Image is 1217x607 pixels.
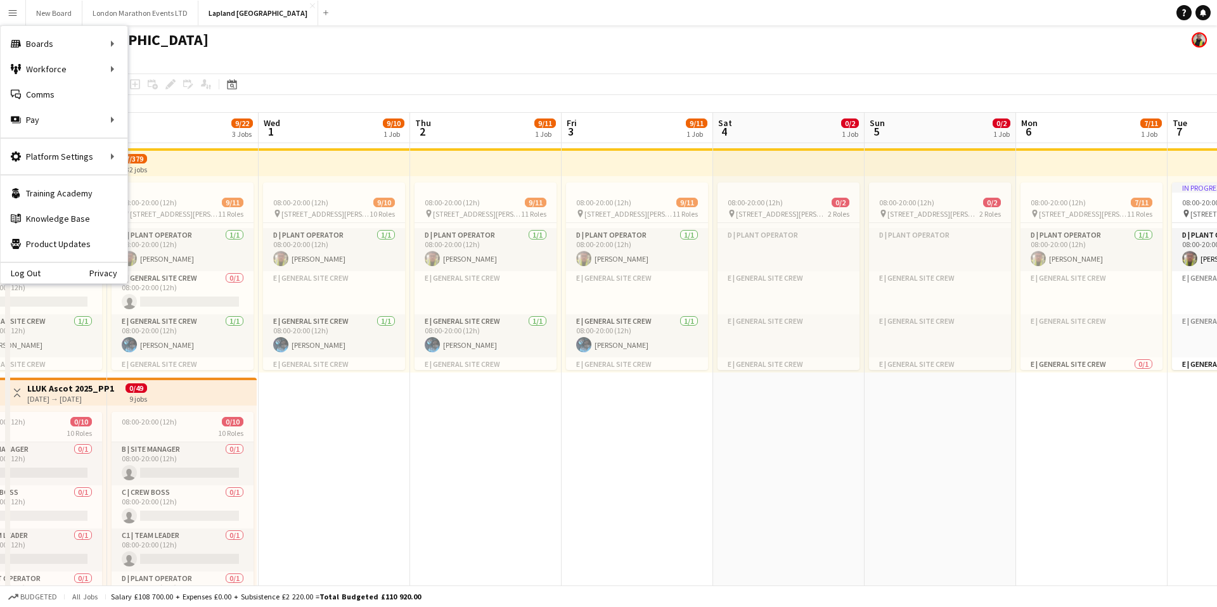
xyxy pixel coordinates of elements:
span: 9/10 [373,198,395,207]
span: 10 Roles [370,209,395,219]
span: 11 Roles [218,209,243,219]
span: 6 [1019,124,1038,139]
span: 11 Roles [1127,209,1152,219]
span: 7/11 [1131,198,1152,207]
span: 0/2 [841,118,859,128]
h3: LLUK Ascot 2025_PP1 [27,383,114,394]
span: 08:00-20:00 (12h) [1031,198,1086,207]
app-card-role: E | General Site Crew0/108:00-20:00 (12h) [1021,357,1162,400]
app-card-role-placeholder: E | General Site Crew [718,314,860,357]
button: Budgeted [6,590,59,604]
div: 1 Job [1141,129,1161,139]
app-card-role: D | Plant Operator1/108:00-20:00 (12h)[PERSON_NAME] [566,228,708,271]
span: 2 [413,124,431,139]
app-job-card: 08:00-20:00 (12h)0/2 [STREET_ADDRESS][PERSON_NAME]2 RolesD | Plant OperatorD | Plant OperatorE | ... [718,182,860,370]
div: Pay [1,107,127,132]
span: [STREET_ADDRESS][PERSON_NAME] [887,209,979,219]
app-card-role-placeholder: E | General Site Crew [869,271,1011,314]
span: 0/2 [993,118,1010,128]
span: Wed [264,117,280,129]
app-card-role-placeholder: D | Plant Operator [718,228,860,271]
div: 08:00-20:00 (12h)0/2 [STREET_ADDRESS][PERSON_NAME]2 RolesD | Plant OperatorD | Plant OperatorE | ... [869,182,1011,370]
app-card-role-placeholder: E | General Site Crew [566,357,708,400]
app-card-role-placeholder: E | General Site Crew [263,271,405,314]
div: 9 jobs [129,393,147,404]
app-card-role-placeholder: E | General Site Crew [869,357,1011,400]
span: 2 Roles [828,209,849,219]
div: Platform Settings [1,144,127,169]
span: 10 Roles [218,428,243,438]
app-card-role: E | General Site Crew1/108:00-20:00 (12h)[PERSON_NAME] [566,314,708,357]
app-card-role-placeholder: E | General Site Crew [415,357,557,400]
button: New Board [26,1,82,25]
app-card-role-placeholder: E | General Site Crew [566,271,708,314]
app-card-role-placeholder: E | General Site Crew [718,271,860,314]
span: Fri [567,117,577,129]
span: [STREET_ADDRESS][PERSON_NAME] [736,209,828,219]
span: Mon [1021,117,1038,129]
span: 9/11 [525,198,546,207]
span: 08:00-20:00 (12h) [879,198,934,207]
a: Training Academy [1,181,127,206]
span: 7 [1171,124,1187,139]
span: 9/22 [231,118,253,128]
a: Comms [1,82,127,107]
a: Knowledge Base [1,206,127,231]
div: 1 Job [383,129,404,139]
div: 1 Job [535,129,555,139]
app-job-card: 08:00-20:00 (12h)9/11 [STREET_ADDRESS][PERSON_NAME]11 RolesD | Plant Operator1/108:00-20:00 (12h)... [112,182,254,370]
button: London Marathon Events LTD [82,1,198,25]
app-card-role: E | General Site Crew1/108:00-20:00 (12h)[PERSON_NAME] [415,314,557,357]
span: 11 Roles [673,209,698,219]
span: 0/2 [832,198,849,207]
app-card-role: D | Plant Operator1/108:00-20:00 (12h)[PERSON_NAME] [415,228,557,271]
app-job-card: 08:00-20:00 (12h)9/11 [STREET_ADDRESS][PERSON_NAME]11 RolesD | Plant Operator1/108:00-20:00 (12h)... [415,182,557,370]
div: Salary £108 700.00 + Expenses £0.00 + Subsistence £2 220.00 = [111,592,421,601]
app-job-card: 08:00-20:00 (12h)0/1010 RolesB | Site Manager0/108:00-20:00 (12h) C | Crew Boss0/108:00-20:00 (12... [112,412,254,599]
span: 9/11 [534,118,556,128]
span: 3 [565,124,577,139]
span: Sun [870,117,885,129]
div: 1 Job [686,129,707,139]
app-card-role-placeholder: E | General Site Crew [263,357,405,400]
span: 9/11 [676,198,698,207]
span: 08:00-20:00 (12h) [576,198,631,207]
div: 3 Jobs [232,129,252,139]
div: Workforce [1,56,127,82]
app-card-role: C1 | Team Leader0/108:00-20:00 (12h) [112,528,254,572]
span: [STREET_ADDRESS][PERSON_NAME] [584,209,673,219]
span: 08:00-20:00 (12h) [122,417,177,426]
span: [STREET_ADDRESS][PERSON_NAME] [281,209,370,219]
app-job-card: 08:00-20:00 (12h)7/11 [STREET_ADDRESS][PERSON_NAME]11 RolesD | Plant Operator1/108:00-20:00 (12h)... [1021,182,1162,370]
div: [DATE] → [DATE] [27,394,114,404]
app-card-role: C | Crew Boss0/108:00-20:00 (12h) [112,485,254,528]
span: [STREET_ADDRESS][PERSON_NAME] [433,209,521,219]
span: 08:00-20:00 (12h) [728,198,783,207]
app-card-role-placeholder: E | General Site Crew [112,357,254,400]
app-card-role: E | General Site Crew1/108:00-20:00 (12h)[PERSON_NAME] [263,314,405,357]
span: Total Budgeted £110 920.00 [319,592,421,601]
a: Privacy [89,268,127,278]
span: 5 [868,124,885,139]
a: Log Out [1,268,41,278]
app-card-role: D | Plant Operator1/108:00-20:00 (12h)[PERSON_NAME] [263,228,405,271]
div: 1 Job [993,129,1010,139]
app-card-role: B | Site Manager0/108:00-20:00 (12h) [112,442,254,485]
app-job-card: 08:00-20:00 (12h)9/11 [STREET_ADDRESS][PERSON_NAME]11 RolesD | Plant Operator1/108:00-20:00 (12h)... [566,182,708,370]
app-card-role: D | Plant Operator1/108:00-20:00 (12h)[PERSON_NAME] [112,228,254,271]
span: 9/11 [686,118,707,128]
app-card-role-placeholder: E | General Site Crew [718,357,860,400]
app-job-card: 08:00-20:00 (12h)9/10 [STREET_ADDRESS][PERSON_NAME]10 RolesD | Plant Operator1/108:00-20:00 (12h)... [263,182,405,370]
app-card-role-placeholder: E | General Site Crew [1021,271,1162,314]
span: 10 Roles [67,428,92,438]
span: 1 [262,124,280,139]
span: All jobs [70,592,100,601]
span: 267/379 [114,154,147,163]
span: 0/49 [126,383,147,393]
app-card-role: E | General Site Crew1/108:00-20:00 (12h)[PERSON_NAME] [112,314,254,357]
